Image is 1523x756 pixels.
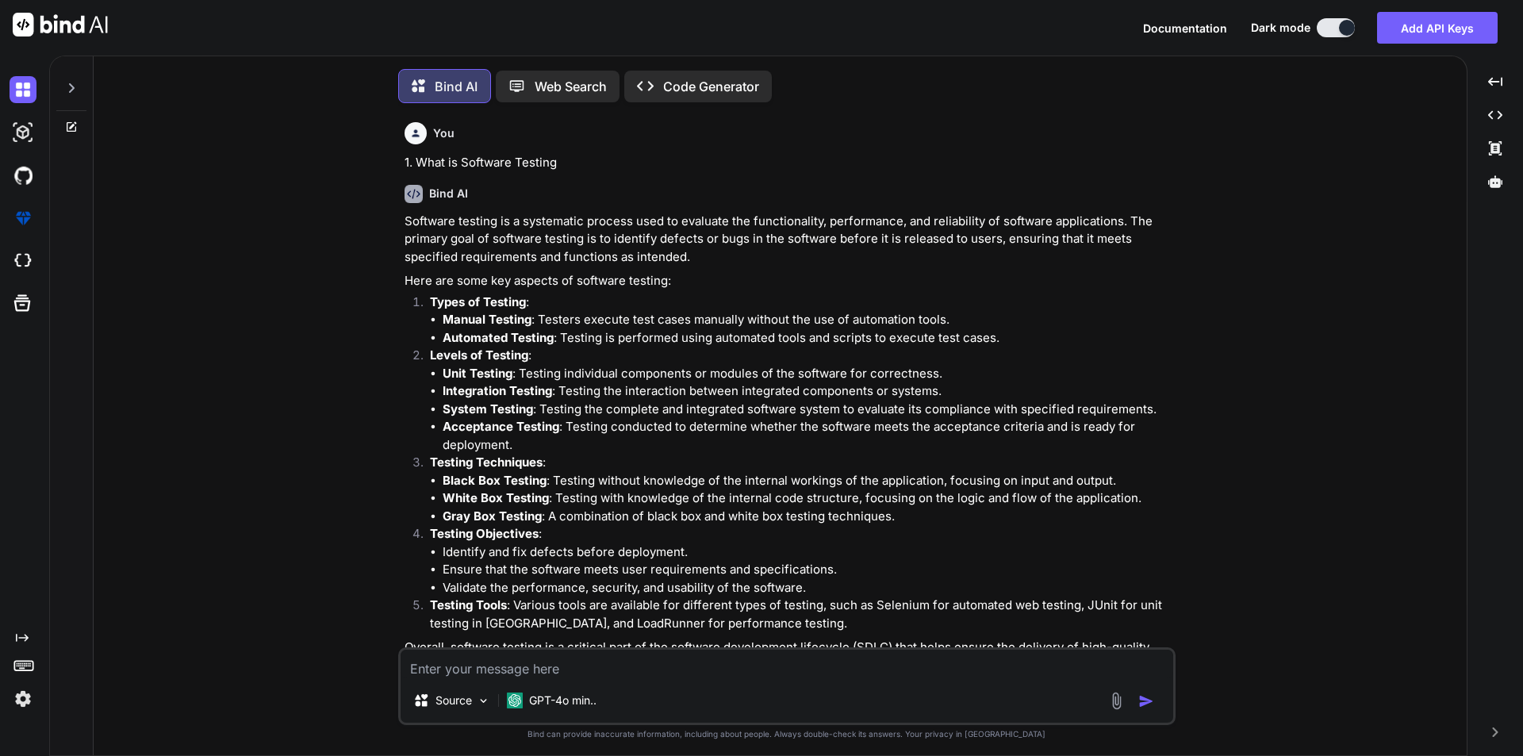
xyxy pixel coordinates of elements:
[443,330,554,345] strong: Automated Testing
[443,311,1172,329] li: : Testers execute test cases manually without the use of automation tools.
[10,685,36,712] img: settings
[443,365,1172,383] li: : Testing individual components or modules of the software for correctness.
[443,382,1172,401] li: : Testing the interaction between integrated components or systems.
[10,119,36,146] img: darkAi-studio
[529,693,597,708] p: GPT-4o min..
[443,312,531,327] strong: Manual Testing
[10,162,36,189] img: githubDark
[443,383,552,398] strong: Integration Testing
[443,543,1172,562] li: Identify and fix defects before deployment.
[1143,20,1227,36] button: Documentation
[430,525,1172,543] p: :
[430,294,526,309] strong: Types of Testing
[430,597,1172,632] p: : Various tools are available for different types of testing, such as Selenium for automated web ...
[663,77,759,96] p: Code Generator
[10,248,36,274] img: cloudideIcon
[435,693,472,708] p: Source
[405,213,1172,267] p: Software testing is a systematic process used to evaluate the functionality, performance, and rel...
[443,508,1172,526] li: : A combination of black box and white box testing techniques.
[443,401,533,416] strong: System Testing
[443,490,549,505] strong: White Box Testing
[443,419,559,434] strong: Acceptance Testing
[430,294,1172,312] p: :
[443,473,547,488] strong: Black Box Testing
[1138,693,1154,709] img: icon
[435,77,478,96] p: Bind AI
[443,579,1172,597] li: Validate the performance, security, and usability of the software.
[443,329,1172,347] li: : Testing is performed using automated tools and scripts to execute test cases.
[507,693,523,708] img: GPT-4o mini
[443,508,542,524] strong: Gray Box Testing
[443,561,1172,579] li: Ensure that the software meets user requirements and specifications.
[430,597,507,612] strong: Testing Tools
[429,186,468,201] h6: Bind AI
[13,13,108,36] img: Bind AI
[430,455,543,470] strong: Testing Techniques
[398,728,1176,740] p: Bind can provide inaccurate information, including about people. Always double-check its answers....
[1143,21,1227,35] span: Documentation
[477,694,490,708] img: Pick Models
[10,76,36,103] img: darkChat
[443,401,1172,419] li: : Testing the complete and integrated software system to evaluate its compliance with specified r...
[430,347,1172,365] p: :
[430,454,1172,472] p: :
[1251,20,1310,36] span: Dark mode
[430,347,528,363] strong: Levels of Testing
[405,272,1172,290] p: Here are some key aspects of software testing:
[443,418,1172,454] li: : Testing conducted to determine whether the software meets the acceptance criteria and is ready ...
[535,77,607,96] p: Web Search
[430,526,539,541] strong: Testing Objectives
[443,489,1172,508] li: : Testing with knowledge of the internal code structure, focusing on the logic and flow of the ap...
[10,205,36,232] img: premium
[443,472,1172,490] li: : Testing without knowledge of the internal workings of the application, focusing on input and ou...
[405,154,1172,172] p: 1. What is Software Testing
[443,366,512,381] strong: Unit Testing
[1107,692,1126,710] img: attachment
[433,125,455,141] h6: You
[1377,12,1498,44] button: Add API Keys
[405,639,1172,674] p: Overall, software testing is a critical part of the software development lifecycle (SDLC) that he...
